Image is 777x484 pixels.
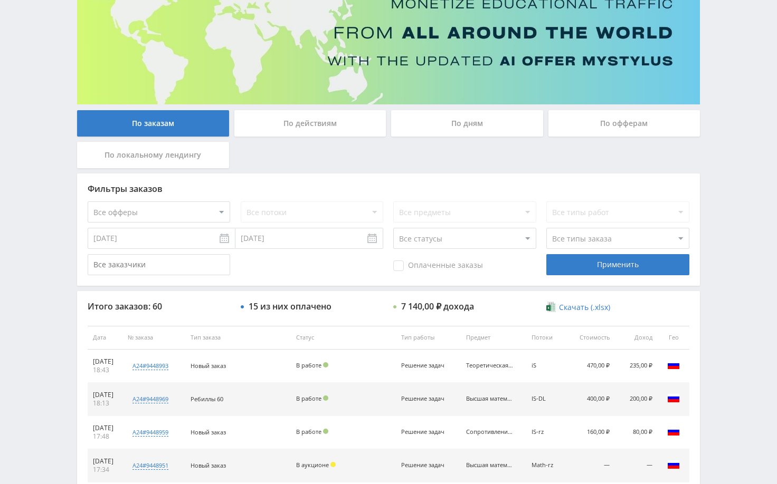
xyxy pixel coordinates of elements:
div: [DATE] [93,424,117,432]
td: 470,00 ₽ [570,350,615,383]
div: Итого заказов: 60 [88,302,230,311]
th: Дата [88,326,122,350]
th: Статус [291,326,396,350]
th: Стоимость [570,326,615,350]
img: rus.png [667,392,680,404]
div: Решение задач [401,429,449,435]
div: Высшая математика [466,395,514,402]
div: Сопротивление материалов [466,429,514,435]
th: № заказа [122,326,185,350]
div: 7 140,00 ₽ дохода [401,302,474,311]
img: rus.png [667,458,680,471]
div: По заказам [77,110,229,137]
div: Фильтры заказов [88,184,689,193]
span: В аукционе [296,461,329,469]
div: Решение задач [401,462,449,469]
th: Потоки [526,326,570,350]
img: rus.png [667,425,680,438]
td: 200,00 ₽ [615,383,658,416]
th: Гео [658,326,689,350]
input: Все заказчики [88,254,230,275]
div: iS [532,362,564,369]
div: Применить [546,254,689,275]
div: Math-rz [532,462,564,469]
span: Ребиллы 60 [191,395,223,403]
span: Оплаченные заказы [393,260,483,271]
a: Скачать (.xlsx) [546,302,610,313]
div: Высшая математика [466,462,514,469]
td: — [615,449,658,482]
span: Подтвержден [323,362,328,367]
th: Тип работы [396,326,461,350]
div: a24#9448969 [132,395,168,403]
div: [DATE] [93,391,117,399]
th: Предмет [461,326,526,350]
div: 17:48 [93,432,117,441]
div: a24#9448993 [132,362,168,370]
img: rus.png [667,359,680,371]
div: a24#9448951 [132,461,168,470]
div: [DATE] [93,357,117,366]
span: Подтвержден [323,395,328,401]
td: 80,00 ₽ [615,416,658,449]
td: 400,00 ₽ [570,383,615,416]
span: В работе [296,428,321,435]
span: В работе [296,394,321,402]
div: По локальному лендингу [77,142,229,168]
td: 160,00 ₽ [570,416,615,449]
span: Подтвержден [323,429,328,434]
div: По дням [391,110,543,137]
div: a24#9448959 [132,428,168,437]
span: Новый заказ [191,461,226,469]
div: 18:43 [93,366,117,374]
span: Холд [330,462,336,467]
div: IS-rz [532,429,564,435]
div: По офферам [548,110,700,137]
span: Скачать (.xlsx) [559,303,610,312]
div: [DATE] [93,457,117,466]
th: Тип заказа [185,326,291,350]
div: 15 из них оплачено [249,302,331,311]
td: 235,00 ₽ [615,350,658,383]
div: 17:34 [93,466,117,474]
div: По действиям [234,110,386,137]
div: Решение задач [401,395,449,402]
div: IS-DL [532,395,564,402]
span: В работе [296,361,321,369]
div: Теоретическая механика [466,362,514,369]
div: 18:13 [93,399,117,408]
div: Решение задач [401,362,449,369]
td: — [570,449,615,482]
img: xlsx [546,302,555,312]
span: Новый заказ [191,428,226,436]
th: Доход [615,326,658,350]
span: Новый заказ [191,362,226,370]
